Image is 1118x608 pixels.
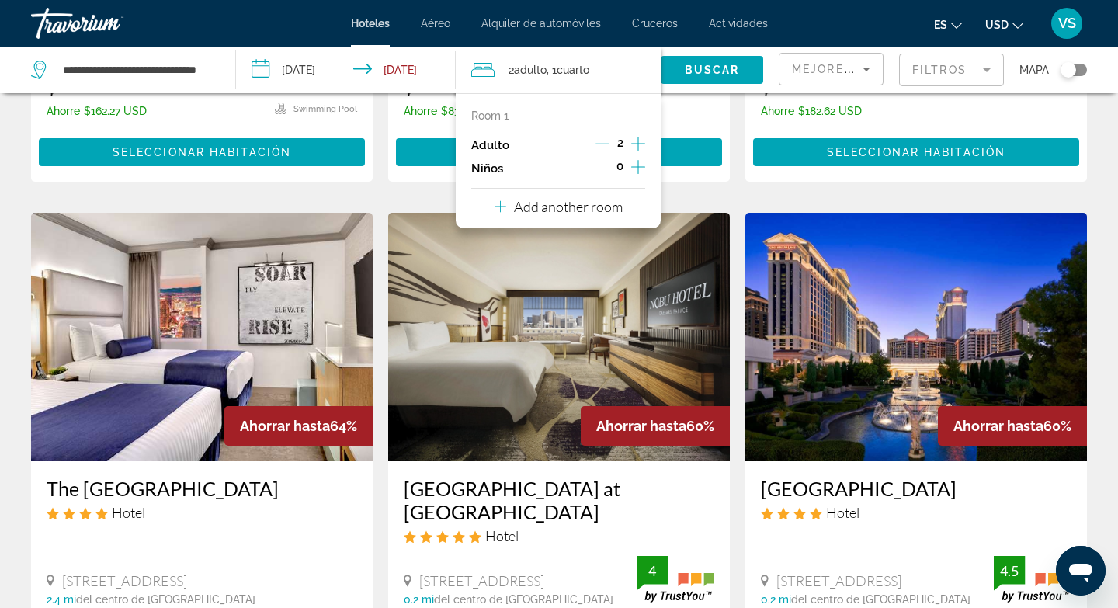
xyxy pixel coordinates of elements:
[581,406,730,446] div: 60%
[396,142,722,159] a: Seleccionar habitación
[745,213,1087,461] img: Hotel image
[709,17,768,30] a: Actividades
[456,47,661,93] button: Travelers: 2 adults, 0 children
[31,213,373,461] img: Hotel image
[240,418,330,434] span: Ahorrar hasta
[631,157,645,180] button: Increment children
[557,64,589,76] span: Cuarto
[47,593,76,606] span: 2.4 mi
[1056,546,1106,596] iframe: Button to launch messaging window
[396,138,722,166] button: Seleccionar habitación
[934,19,947,31] span: es
[761,477,1071,500] a: [GEOGRAPHIC_DATA]
[485,527,519,544] span: Hotel
[47,504,357,521] div: 4 star Hotel
[267,102,357,116] li: Swimming Pool
[404,593,434,606] span: 0.2 mi
[1019,59,1049,81] span: Mapa
[481,17,601,30] a: Alquiler de automóviles
[1047,7,1087,40] button: User Menu
[938,406,1087,446] div: 60%
[826,504,859,521] span: Hotel
[434,593,613,606] span: del centro de [GEOGRAPHIC_DATA]
[224,406,373,446] div: 64%
[631,134,645,157] button: Increment adults
[617,137,623,149] span: 2
[388,213,730,461] img: Hotel image
[934,13,962,36] button: Change language
[761,593,791,606] span: 0.2 mi
[1058,16,1076,31] span: VS
[827,146,1005,158] span: Seleccionar habitación
[471,139,509,152] p: Adulto
[76,593,255,606] span: del centro de [GEOGRAPHIC_DATA]
[994,561,1025,580] div: 4.5
[404,105,509,117] p: $83.33 USD
[495,189,623,221] button: Add another room
[661,56,763,84] button: Buscar
[351,17,390,30] a: Hoteles
[509,59,547,81] span: 2
[404,105,437,117] span: Ahorre
[994,556,1071,602] img: trustyou-badge.svg
[595,136,609,155] button: Decrement adults
[761,105,794,117] span: Ahorre
[985,19,1009,31] span: USD
[632,17,678,30] a: Cruceros
[471,162,503,175] p: Niños
[419,572,544,589] span: [STREET_ADDRESS]
[953,418,1043,434] span: Ahorrar hasta
[547,59,589,81] span: , 1
[637,556,714,602] img: trustyou-badge.svg
[753,142,1079,159] a: Seleccionar habitación
[404,527,714,544] div: 5 star Hotel
[792,60,870,78] mat-select: Sort by
[753,138,1079,166] button: Seleccionar habitación
[595,159,609,178] button: Decrement children
[471,109,509,122] p: Room 1
[404,477,714,523] a: [GEOGRAPHIC_DATA] at [GEOGRAPHIC_DATA]
[791,593,970,606] span: del centro de [GEOGRAPHIC_DATA]
[761,504,1071,521] div: 4 star Hotel
[899,53,1004,87] button: Filter
[637,561,668,580] div: 4
[761,105,866,117] p: $182.62 USD
[47,105,80,117] span: Ahorre
[792,63,947,75] span: Mejores descuentos
[62,572,187,589] span: [STREET_ADDRESS]
[776,572,901,589] span: [STREET_ADDRESS]
[685,64,740,76] span: Buscar
[47,105,152,117] p: $162.27 USD
[616,160,623,172] span: 0
[985,13,1023,36] button: Change currency
[1049,63,1087,77] button: Toggle map
[596,418,686,434] span: Ahorrar hasta
[113,146,291,158] span: Seleccionar habitación
[39,138,365,166] button: Seleccionar habitación
[514,64,547,76] span: Adulto
[47,477,357,500] a: The [GEOGRAPHIC_DATA]
[31,3,186,43] a: Travorium
[112,504,145,521] span: Hotel
[514,198,623,215] p: Add another room
[39,142,365,159] a: Seleccionar habitación
[236,47,457,93] button: Check-in date: Sep 22, 2025 Check-out date: Sep 24, 2025
[421,17,450,30] a: Aéreo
